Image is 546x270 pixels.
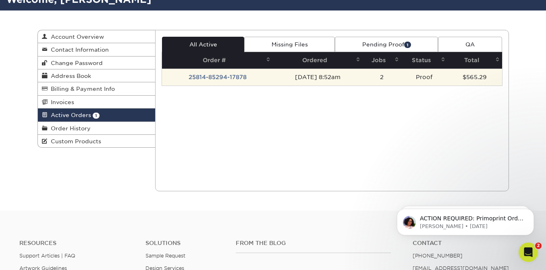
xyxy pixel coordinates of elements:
h4: From the Blog [236,240,391,247]
a: Address Book [38,69,156,82]
th: Status [401,52,448,69]
a: Order History [38,122,156,135]
span: 1 [404,42,411,48]
a: Change Password [38,57,156,69]
td: 2 [363,69,401,86]
th: Jobs [363,52,401,69]
a: Pending Proof1 [335,37,438,52]
a: Billing & Payment Info [38,82,156,95]
th: Order # [162,52,273,69]
th: Total [448,52,502,69]
a: QA [438,37,502,52]
span: Invoices [48,99,74,105]
iframe: Intercom live chat [519,243,538,262]
td: $565.29 [448,69,502,86]
span: Billing & Payment Info [48,86,115,92]
a: Missing Files [244,37,335,52]
span: Contact Information [48,46,109,53]
iframe: Google Customer Reviews [2,245,69,267]
h4: Solutions [145,240,224,247]
span: Custom Products [48,138,101,144]
td: [DATE] 8:52am [273,69,363,86]
a: Contact Information [38,43,156,56]
span: Address Book [48,73,91,79]
h4: Resources [19,240,133,247]
th: Ordered [273,52,363,69]
span: Account Overview [48,33,104,40]
span: Change Password [48,60,103,66]
span: Order History [48,125,91,132]
a: Account Overview [38,30,156,43]
td: 25814-85294-17878 [162,69,273,86]
td: Proof [401,69,448,86]
a: All Active [162,37,244,52]
a: [PHONE_NUMBER] [413,253,463,259]
a: Custom Products [38,135,156,147]
span: Active Orders [48,112,91,118]
a: Invoices [38,96,156,109]
span: 2 [535,243,542,249]
span: 1 [93,113,100,119]
iframe: Intercom notifications message [385,192,546,248]
a: Active Orders 1 [38,109,156,121]
a: Sample Request [145,253,185,259]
